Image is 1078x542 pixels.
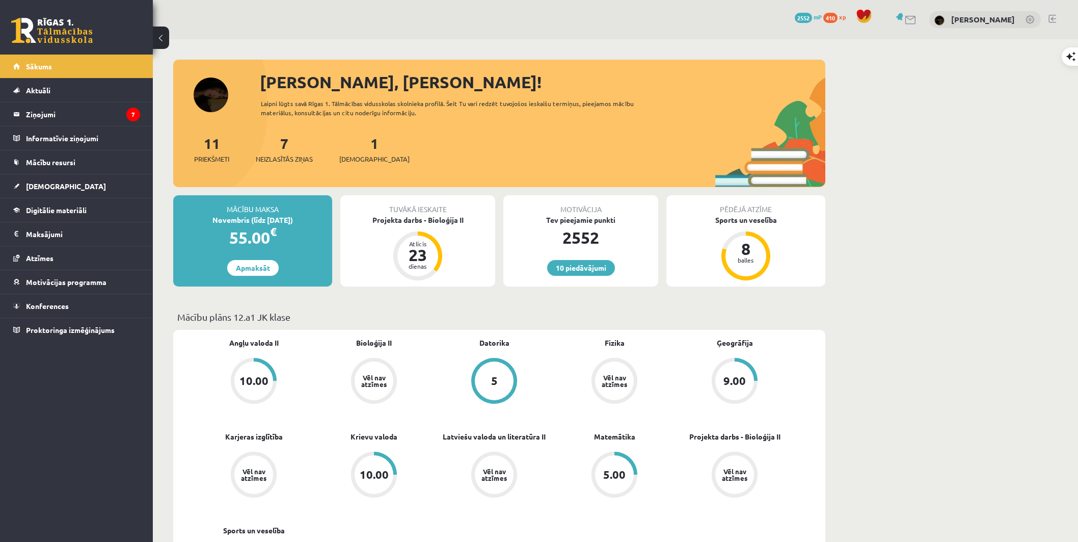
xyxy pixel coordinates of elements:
span: Priekšmeti [194,154,229,164]
div: Sports un veselība [666,215,825,225]
span: Digitālie materiāli [26,205,87,215]
legend: Maksājumi [26,222,140,246]
div: Tev pieejamie punkti [503,215,658,225]
a: Ziņojumi7 [13,102,140,126]
a: Vēl nav atzīmes [675,452,795,500]
a: Matemātika [594,431,635,442]
span: Neizlasītās ziņas [256,154,313,164]
div: 8 [731,241,761,257]
a: Krievu valoda [351,431,397,442]
span: Atzīmes [26,253,53,263]
a: 2552 mP [795,13,822,21]
a: Digitālie materiāli [13,198,140,222]
div: 55.00 [173,225,332,250]
a: Datorika [479,338,509,348]
a: 5 [434,358,554,406]
span: Konferences [26,301,69,311]
a: Vēl nav atzīmes [314,358,434,406]
a: Vēl nav atzīmes [194,452,314,500]
div: 10.00 [360,469,389,480]
div: Vēl nav atzīmes [720,468,749,481]
div: Pēdējā atzīme [666,195,825,215]
a: Fizika [605,338,625,348]
a: Informatīvie ziņojumi [13,126,140,150]
a: Projekta darbs - Bioloģija II Atlicis 23 dienas [340,215,495,282]
a: Proktoringa izmēģinājums [13,318,140,342]
a: Sports un veselība [223,525,285,536]
a: 410 xp [823,13,851,21]
img: Beāte Kitija Anaņko [934,15,945,25]
a: Aktuāli [13,79,140,102]
i: 7 [126,108,140,121]
a: Karjeras izglītība [225,431,283,442]
span: Sākums [26,62,52,71]
div: Vēl nav atzīmes [600,374,629,388]
div: 5.00 [603,469,626,480]
a: Vēl nav atzīmes [554,358,675,406]
span: 410 [823,13,838,23]
legend: Informatīvie ziņojumi [26,126,140,150]
a: Ģeogrāfija [717,338,753,348]
div: 2552 [503,225,658,250]
div: Tuvākā ieskaite [340,195,495,215]
div: 23 [402,247,433,263]
span: € [270,224,277,239]
div: Novembris (līdz [DATE]) [173,215,332,225]
p: Mācību plāns 12.a1 JK klase [177,310,821,324]
a: Atzīmes [13,246,140,270]
a: 10 piedāvājumi [547,260,615,276]
span: [DEMOGRAPHIC_DATA] [26,182,106,191]
a: 10.00 [194,358,314,406]
a: 7Neizlasītās ziņas [256,134,313,164]
span: Proktoringa izmēģinājums [26,325,115,334]
span: Motivācijas programma [26,277,106,287]
div: Laipni lūgts savā Rīgas 1. Tālmācības vidusskolas skolnieka profilā. Šeit Tu vari redzēt tuvojošo... [261,99,652,117]
a: Konferences [13,294,140,318]
div: 5 [491,375,498,386]
div: Vēl nav atzīmes [480,468,508,481]
div: balles [731,257,761,263]
a: [DEMOGRAPHIC_DATA] [13,174,140,198]
div: 10.00 [239,375,268,386]
a: Motivācijas programma [13,270,140,294]
div: Motivācija [503,195,658,215]
div: dienas [402,263,433,269]
a: Bioloģija II [356,338,392,348]
span: 2552 [795,13,812,23]
a: Sākums [13,55,140,78]
legend: Ziņojumi [26,102,140,126]
a: Angļu valoda II [229,338,279,348]
a: Mācību resursi [13,150,140,174]
a: 11Priekšmeti [194,134,229,164]
span: xp [839,13,846,21]
div: [PERSON_NAME], [PERSON_NAME]! [260,70,825,94]
span: Mācību resursi [26,158,75,167]
span: Aktuāli [26,86,50,95]
a: 1[DEMOGRAPHIC_DATA] [339,134,410,164]
div: 9.00 [723,375,746,386]
a: 5.00 [554,452,675,500]
a: [PERSON_NAME] [951,14,1015,24]
a: Rīgas 1. Tālmācības vidusskola [11,18,93,43]
a: Latviešu valoda un literatūra II [443,431,546,442]
div: Mācību maksa [173,195,332,215]
span: mP [814,13,822,21]
a: Sports un veselība 8 balles [666,215,825,282]
a: Projekta darbs - Bioloģija II [689,431,780,442]
a: 9.00 [675,358,795,406]
a: Apmaksāt [227,260,279,276]
div: Vēl nav atzīmes [239,468,268,481]
div: Vēl nav atzīmes [360,374,388,388]
span: [DEMOGRAPHIC_DATA] [339,154,410,164]
div: Atlicis [402,241,433,247]
div: Projekta darbs - Bioloģija II [340,215,495,225]
a: Vēl nav atzīmes [434,452,554,500]
a: Maksājumi [13,222,140,246]
a: 10.00 [314,452,434,500]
